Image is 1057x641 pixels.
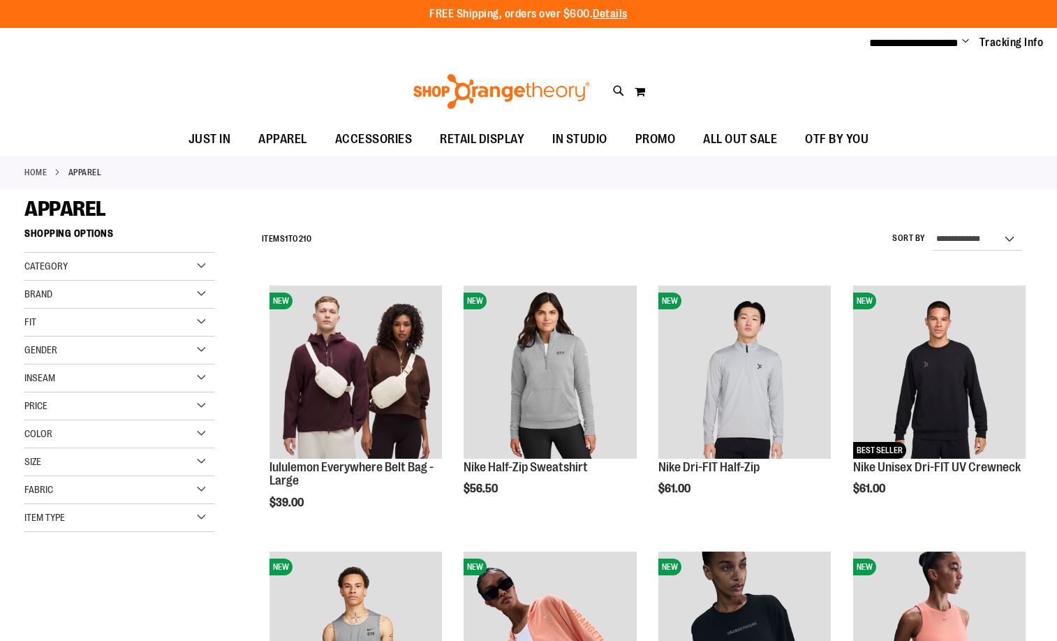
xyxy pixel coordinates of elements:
[593,8,628,20] a: Details
[853,442,906,459] span: BEST SELLER
[269,460,434,488] a: lululemon Everywhere Belt Bag - Large
[24,260,68,272] span: Category
[258,124,307,155] span: APPAREL
[269,559,293,575] span: NEW
[269,286,442,458] img: lululemon Everywhere Belt Bag - Large
[464,293,487,309] span: NEW
[703,124,777,155] span: ALL OUT SALE
[24,400,47,411] span: Price
[651,279,838,531] div: product
[658,482,693,495] span: $61.00
[658,460,760,474] a: Nike Dri-FIT Half-Zip
[464,559,487,575] span: NEW
[24,484,53,495] span: Fabric
[464,482,500,495] span: $56.50
[464,286,636,458] img: Nike Half-Zip Sweatshirt
[269,293,293,309] span: NEW
[853,286,1026,460] a: Nike Unisex Dri-FIT UV CrewneckNEWBEST SELLER
[269,496,306,509] span: $39.00
[24,166,47,179] a: Home
[68,166,102,179] strong: APPAREL
[853,460,1021,474] a: Nike Unisex Dri-FIT UV Crewneck
[429,6,628,22] p: FREE Shipping, orders over $600.
[24,316,36,327] span: Fit
[552,124,607,155] span: IN STUDIO
[189,124,231,155] span: JUST IN
[658,293,681,309] span: NEW
[853,559,876,575] span: NEW
[24,456,41,467] span: Size
[853,293,876,309] span: NEW
[853,286,1026,458] img: Nike Unisex Dri-FIT UV Crewneck
[464,286,636,460] a: Nike Half-Zip SweatshirtNEW
[853,482,887,495] span: $61.00
[805,124,868,155] span: OTF BY YOU
[457,279,643,531] div: product
[635,124,676,155] span: PROMO
[269,286,442,460] a: lululemon Everywhere Belt Bag - LargeNEW
[846,279,1033,531] div: product
[262,228,312,250] h2: Items to
[464,460,588,474] a: Nike Half-Zip Sweatshirt
[658,559,681,575] span: NEW
[299,234,312,244] span: 210
[24,288,52,300] span: Brand
[962,36,969,50] button: Account menu
[24,221,214,253] strong: Shopping Options
[24,372,55,383] span: Inseam
[980,35,1044,50] a: Tracking Info
[335,124,413,155] span: ACCESSORIES
[24,197,106,221] span: APPAREL
[892,233,926,244] label: Sort By
[285,234,288,244] span: 1
[24,344,57,355] span: Gender
[440,124,524,155] span: RETAIL DISPLAY
[24,512,65,523] span: Item Type
[411,74,592,109] img: Shop Orangetheory
[658,286,831,460] a: Nike Dri-FIT Half-ZipNEW
[658,286,831,458] img: Nike Dri-FIT Half-Zip
[24,428,52,439] span: Color
[263,279,449,545] div: product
